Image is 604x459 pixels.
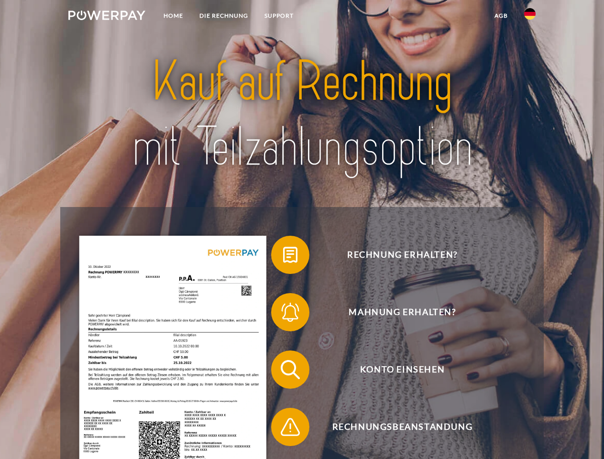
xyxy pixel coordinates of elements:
span: Mahnung erhalten? [285,293,519,331]
a: DIE RECHNUNG [191,7,256,24]
img: qb_search.svg [278,358,302,382]
button: Rechnung erhalten? [271,236,520,274]
span: Rechnungsbeanstandung [285,408,519,446]
span: Rechnung erhalten? [285,236,519,274]
button: Konto einsehen [271,350,520,389]
button: Rechnungsbeanstandung [271,408,520,446]
a: agb [486,7,516,24]
img: qb_bill.svg [278,243,302,267]
img: qb_bell.svg [278,300,302,324]
img: qb_warning.svg [278,415,302,439]
button: Mahnung erhalten? [271,293,520,331]
img: logo-powerpay-white.svg [68,11,145,20]
img: de [524,8,536,20]
a: SUPPORT [256,7,302,24]
span: Konto einsehen [285,350,519,389]
img: title-powerpay_de.svg [91,46,513,183]
a: Home [155,7,191,24]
